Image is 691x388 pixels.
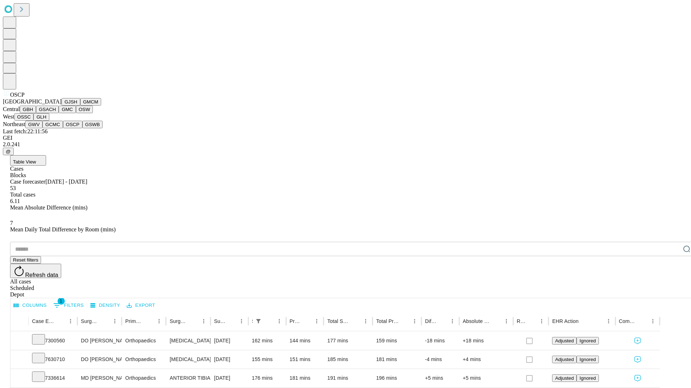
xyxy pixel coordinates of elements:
[312,316,322,326] button: Menu
[577,356,599,363] button: Ignored
[81,369,118,387] div: MD [PERSON_NAME] Iv [PERSON_NAME]
[125,332,162,350] div: Orthopaedics
[252,350,283,369] div: 155 mins
[82,121,103,128] button: GSWB
[32,369,74,387] div: 7336614
[10,204,87,211] span: Mean Absolute Difference (mins)
[290,369,320,387] div: 181 mins
[189,316,199,326] button: Sort
[226,316,236,326] button: Sort
[327,350,369,369] div: 185 mins
[579,375,596,381] span: Ignored
[252,318,253,324] div: Scheduled In Room Duration
[214,369,245,387] div: [DATE]
[253,316,263,326] button: Show filters
[81,350,118,369] div: DO [PERSON_NAME] [PERSON_NAME] Do
[527,316,537,326] button: Sort
[579,316,590,326] button: Sort
[13,159,36,165] span: Table View
[410,316,420,326] button: Menu
[76,106,93,113] button: OSW
[6,149,11,154] span: @
[10,92,24,98] span: OSCP
[290,318,301,324] div: Predicted In Room Duration
[170,369,207,387] div: ANTERIOR TIBIAL TUBERCLEPLASTY
[10,155,46,166] button: Table View
[425,369,456,387] div: +5 mins
[501,316,511,326] button: Menu
[252,332,283,350] div: 162 mins
[3,141,688,148] div: 2.0.241
[274,316,284,326] button: Menu
[463,369,510,387] div: +5 mins
[264,316,274,326] button: Sort
[66,316,76,326] button: Menu
[125,300,157,311] button: Export
[555,375,574,381] span: Adjusted
[45,179,87,185] span: [DATE] - [DATE]
[552,374,577,382] button: Adjusted
[399,316,410,326] button: Sort
[100,316,110,326] button: Sort
[36,106,59,113] button: GSACH
[14,372,25,385] button: Expand
[214,350,245,369] div: [DATE]
[425,318,437,324] div: Difference
[351,316,361,326] button: Sort
[236,316,247,326] button: Menu
[537,316,547,326] button: Menu
[154,316,164,326] button: Menu
[125,369,162,387] div: Orthopaedics
[604,316,614,326] button: Menu
[3,98,62,105] span: [GEOGRAPHIC_DATA]
[619,318,637,324] div: Comments
[89,300,122,311] button: Density
[125,318,143,324] div: Primary Service
[20,106,36,113] button: GBH
[10,220,13,226] span: 7
[555,357,574,362] span: Adjusted
[80,98,101,106] button: GMCM
[12,300,49,311] button: Select columns
[253,316,263,326] div: 1 active filter
[302,316,312,326] button: Sort
[214,318,226,324] div: Surgery Date
[170,350,207,369] div: [MEDICAL_DATA] W/ LABRAL REPAIR
[3,128,48,134] span: Last fetch: 22:11:56
[3,135,688,141] div: GEI
[14,335,25,347] button: Expand
[577,374,599,382] button: Ignored
[447,316,457,326] button: Menu
[327,332,369,350] div: 177 mins
[14,113,34,121] button: OSSC
[32,332,74,350] div: 7300560
[125,350,162,369] div: Orthopaedics
[144,316,154,326] button: Sort
[10,256,41,264] button: Reset filters
[32,350,74,369] div: 7630710
[170,332,207,350] div: [MEDICAL_DATA] W/ LABRAL REPAIR
[579,338,596,343] span: Ignored
[14,354,25,366] button: Expand
[252,369,283,387] div: 176 mins
[170,318,188,324] div: Surgery Name
[10,179,45,185] span: Case forecaster
[10,198,20,204] span: 6.11
[425,350,456,369] div: -4 mins
[376,332,418,350] div: 159 mins
[327,318,350,324] div: Total Scheduled Duration
[552,337,577,345] button: Adjusted
[25,121,42,128] button: GWV
[10,226,116,232] span: Mean Daily Total Difference by Room (mins)
[491,316,501,326] button: Sort
[58,297,65,305] span: 1
[63,121,82,128] button: OSCP
[361,316,371,326] button: Menu
[3,148,14,155] button: @
[10,264,61,278] button: Refresh data
[425,332,456,350] div: -18 mins
[376,369,418,387] div: 196 mins
[648,316,658,326] button: Menu
[42,121,63,128] button: GCMC
[214,332,245,350] div: [DATE]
